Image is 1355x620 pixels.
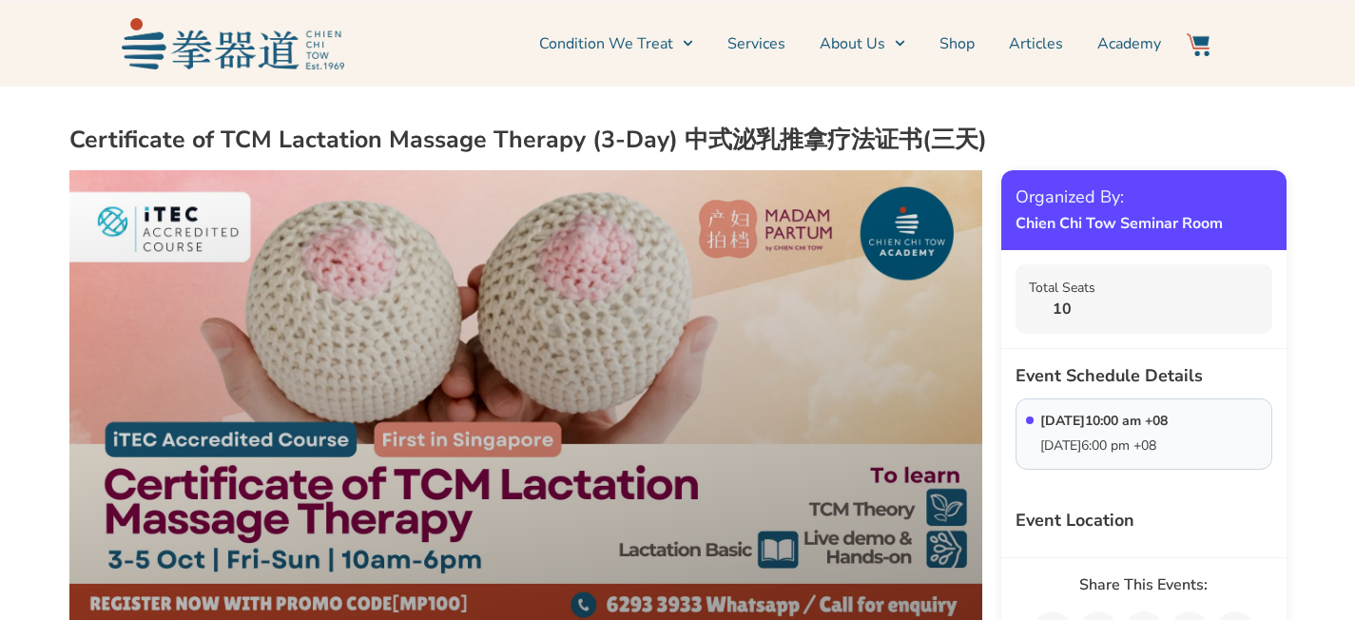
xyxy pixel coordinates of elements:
p: [DATE]6:00 pm +08 [1040,438,1156,455]
div: Organized By: [1016,184,1223,210]
strong: Chien Chi Tow Seminar Room [1016,212,1223,235]
span: Share This Events: [1079,577,1208,592]
a: Condition We Treat [539,20,693,68]
p: [DATE]10:00 am +08 [1040,414,1168,430]
div: Total Seats [1029,278,1095,298]
div: Event Schedule Details [1016,363,1272,389]
img: Website Icon-03 [1187,33,1210,56]
a: Articles [1009,20,1063,68]
a: Academy [1097,20,1161,68]
h2: Certificate of TCM Lactation Massage Therapy (3-Day) 中式泌乳推拿疗法证书(三天) [69,125,1287,156]
a: Shop [939,20,975,68]
a: Services [727,20,785,68]
a: About Us [820,20,905,68]
strong: 10 [1029,298,1095,320]
div: Event Location [1016,508,1134,533]
nav: Menu [354,20,1162,68]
